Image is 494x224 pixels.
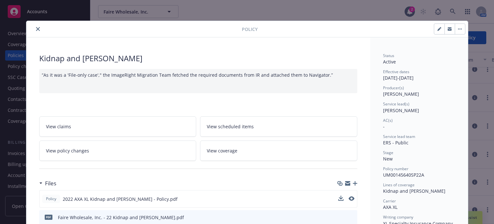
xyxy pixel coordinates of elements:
span: View coverage [207,147,237,154]
button: download file [338,196,343,202]
span: 2022 AXA XL Kidnap and [PERSON_NAME] - Policy.pdf [63,196,178,202]
span: - [383,123,385,130]
span: UM00145640SP22A [383,172,424,178]
span: Effective dates [383,69,409,74]
span: Stage [383,150,393,155]
span: Producer(s) [383,85,404,91]
button: download file [339,214,344,221]
span: Lines of coverage [383,182,415,188]
span: Carrier [383,198,396,204]
span: [PERSON_NAME] [383,91,419,97]
button: preview file [349,214,355,221]
span: ERS - Public [383,140,408,146]
span: Status [383,53,394,58]
span: Policy [45,196,58,202]
span: Policy number [383,166,408,171]
span: pdf [45,215,52,219]
div: Faire Wholesale, Inc. - 22 Kidnap and [PERSON_NAME].pdf [58,214,184,221]
div: Files [39,179,56,188]
span: [PERSON_NAME] [383,107,419,113]
h3: Files [45,179,56,188]
span: Service lead(s) [383,101,409,107]
a: View scheduled items [200,116,357,137]
a: View coverage [200,141,357,161]
span: AC(s) [383,118,393,123]
button: preview file [349,196,354,201]
div: “As it was a 'File-only case'," the ImageRight Migration Team fetched the required documents from... [39,69,357,93]
span: View claims [46,123,71,130]
span: AXA XL [383,204,398,210]
div: [DATE] - [DATE] [383,69,455,81]
span: Service lead team [383,134,415,139]
span: Policy [242,26,258,33]
button: preview file [349,196,354,202]
button: download file [338,196,343,201]
span: View policy changes [46,147,89,154]
span: New [383,156,393,162]
span: Active [383,59,396,65]
a: View claims [39,116,197,137]
div: Kidnap and [PERSON_NAME] [383,188,455,194]
span: View scheduled items [207,123,254,130]
span: Writing company [383,214,413,220]
a: View policy changes [39,141,197,161]
div: Kidnap and [PERSON_NAME] [39,53,357,64]
button: close [34,25,42,33]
